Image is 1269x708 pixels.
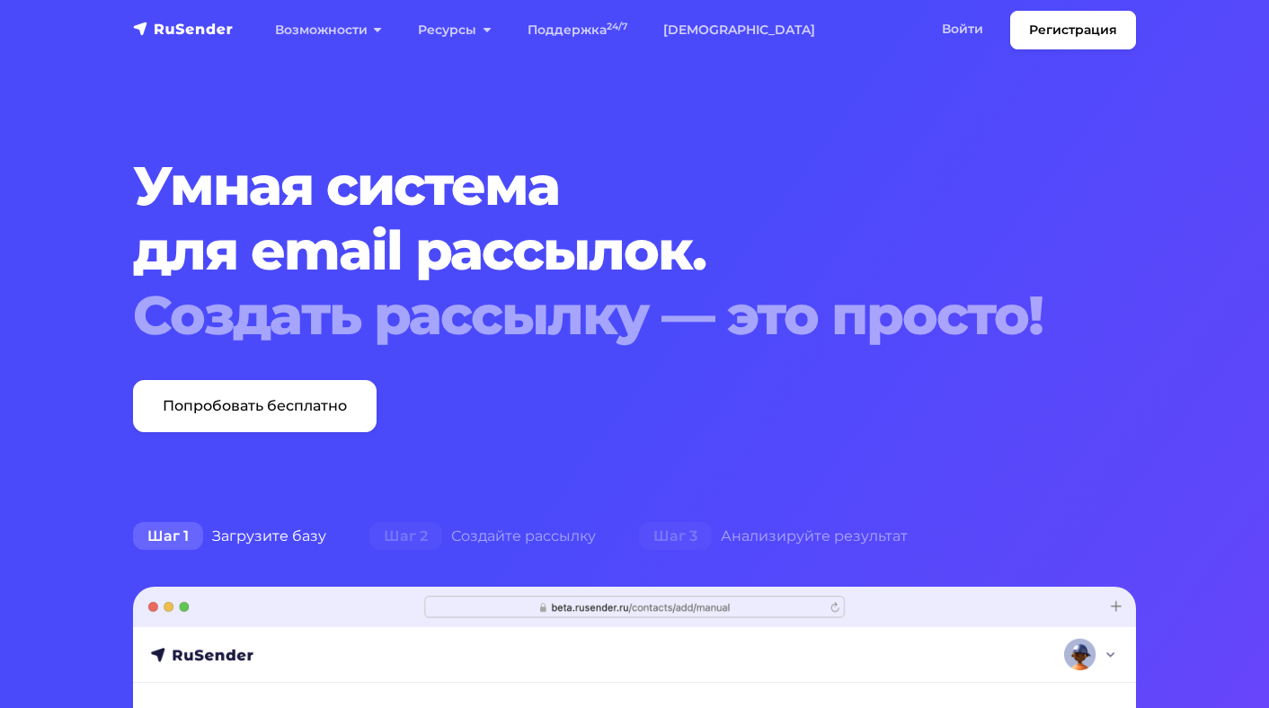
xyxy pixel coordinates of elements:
[133,283,1051,348] div: Создать рассылку — это просто!
[111,518,348,554] div: Загрузите базу
[369,522,442,551] span: Шаг 2
[510,12,645,49] a: Поддержка24/7
[133,20,234,38] img: RuSender
[400,12,509,49] a: Ресурсы
[645,12,833,49] a: [DEMOGRAPHIC_DATA]
[133,154,1051,348] h1: Умная система для email рассылок.
[1010,11,1136,49] a: Регистрация
[607,21,627,32] sup: 24/7
[133,380,377,432] a: Попробовать бесплатно
[348,518,617,554] div: Создайте рассылку
[639,522,712,551] span: Шаг 3
[924,11,1001,48] a: Войти
[617,518,929,554] div: Анализируйте результат
[257,12,400,49] a: Возможности
[133,522,203,551] span: Шаг 1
